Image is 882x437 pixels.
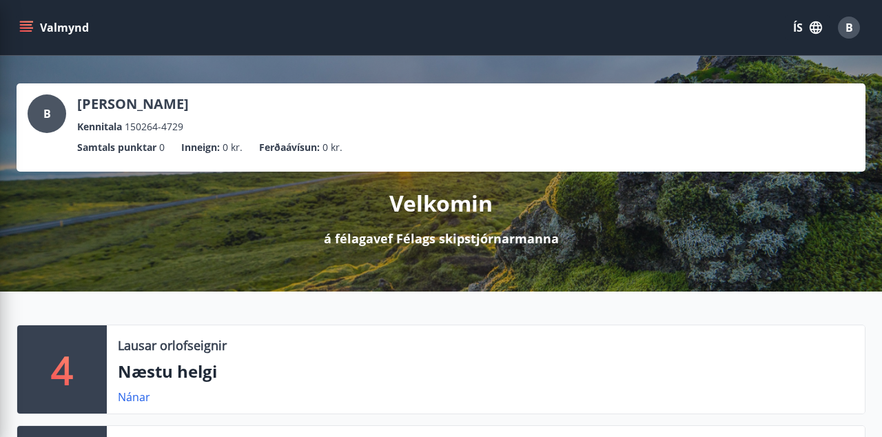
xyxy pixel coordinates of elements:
[118,389,150,405] a: Nánar
[77,140,156,155] p: Samtals punktar
[159,140,165,155] span: 0
[118,360,854,383] p: Næstu helgi
[223,140,243,155] span: 0 kr.
[118,336,227,354] p: Lausar orlofseignir
[51,343,73,396] p: 4
[77,119,122,134] p: Kennitala
[17,15,94,40] button: menu
[786,15,830,40] button: ÍS
[389,188,493,218] p: Velkomin
[845,20,853,35] span: B
[322,140,342,155] span: 0 kr.
[324,230,559,247] p: á félagavef Félags skipstjórnarmanna
[181,140,220,155] p: Inneign :
[832,11,865,44] button: B
[259,140,320,155] p: Ferðaávísun :
[125,119,183,134] span: 150264-4729
[43,106,51,121] span: B
[77,94,189,114] p: [PERSON_NAME]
